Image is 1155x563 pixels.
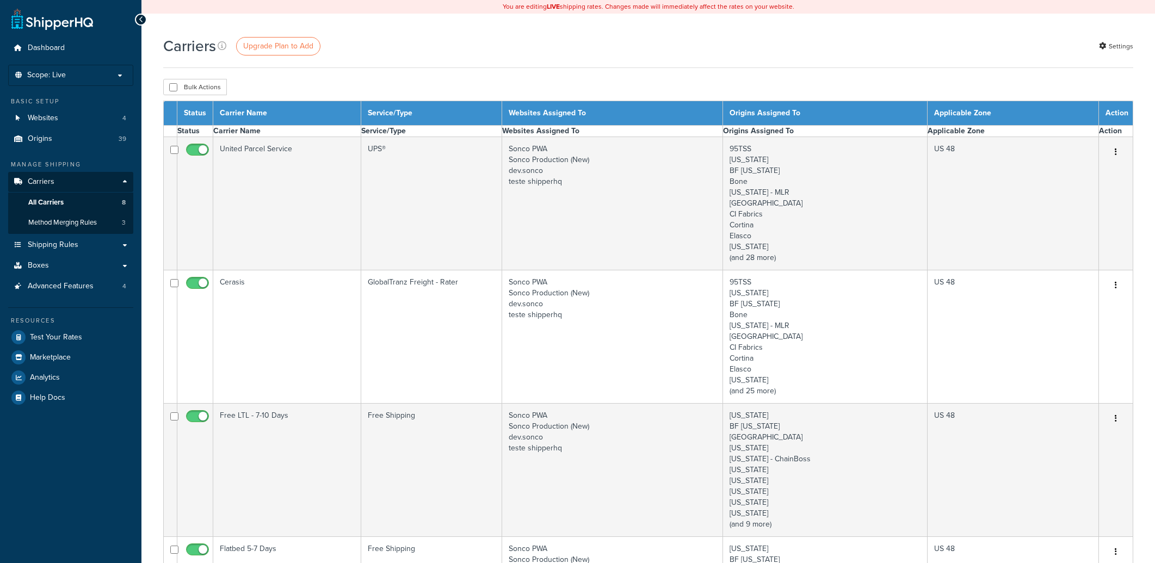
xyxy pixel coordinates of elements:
a: Websites 4 [8,108,133,128]
span: Shipping Rules [28,240,78,250]
div: Basic Setup [8,97,133,106]
td: [US_STATE] BF [US_STATE] [GEOGRAPHIC_DATA] [US_STATE] [US_STATE] - ChainBoss [US_STATE] [US_STATE... [722,404,927,537]
span: Scope: Live [27,71,66,80]
span: Origins [28,134,52,144]
th: Service/Type [361,101,502,126]
span: Help Docs [30,393,65,403]
a: Carriers [8,172,133,192]
li: Advanced Features [8,276,133,296]
th: Websites Assigned To [502,126,722,137]
li: Carriers [8,172,133,234]
a: ShipperHQ Home [11,8,93,30]
td: GlobalTranz Freight - Rater [361,270,502,404]
th: Action [1099,126,1133,137]
div: Resources [8,316,133,325]
th: Service/Type [361,126,502,137]
a: Origins 39 [8,129,133,149]
th: Carrier Name [213,126,361,137]
a: Test Your Rates [8,327,133,347]
th: Origins Assigned To [722,126,927,137]
td: Cerasis [213,270,361,404]
td: Free Shipping [361,404,502,537]
a: Help Docs [8,388,133,407]
a: Marketplace [8,348,133,367]
h1: Carriers [163,35,216,57]
a: Upgrade Plan to Add [236,37,320,55]
th: Status [177,126,213,137]
span: 4 [122,282,126,291]
li: Origins [8,129,133,149]
span: Carriers [28,177,54,187]
b: LIVE [547,2,560,11]
span: Boxes [28,261,49,270]
td: Sonco PWA Sonco Production (New) dev.sonco teste shipperhq [502,137,722,270]
span: 39 [119,134,126,144]
button: Bulk Actions [163,79,227,95]
th: Origins Assigned To [722,101,927,126]
th: Websites Assigned To [502,101,722,126]
th: Action [1099,101,1133,126]
span: 3 [122,218,126,227]
td: Sonco PWA Sonco Production (New) dev.sonco teste shipperhq [502,404,722,537]
a: All Carriers 8 [8,193,133,213]
td: United Parcel Service [213,137,361,270]
td: Free LTL - 7-10 Days [213,404,361,537]
td: US 48 [927,137,1098,270]
th: Applicable Zone [927,101,1098,126]
td: Sonco PWA Sonco Production (New) dev.sonco teste shipperhq [502,270,722,404]
a: Shipping Rules [8,235,133,255]
span: 4 [122,114,126,123]
span: Dashboard [28,44,65,53]
span: Upgrade Plan to Add [243,40,313,52]
a: Method Merging Rules 3 [8,213,133,233]
span: Marketplace [30,353,71,362]
li: Websites [8,108,133,128]
th: Applicable Zone [927,126,1098,137]
td: US 48 [927,270,1098,404]
a: Advanced Features 4 [8,276,133,296]
a: Settings [1099,39,1133,54]
span: Websites [28,114,58,123]
td: 95TSS [US_STATE] BF [US_STATE] Bone [US_STATE] - MLR [GEOGRAPHIC_DATA] CI Fabrics Cortina Elasco ... [722,137,927,270]
li: All Carriers [8,193,133,213]
a: Analytics [8,368,133,387]
td: US 48 [927,404,1098,537]
th: Status [177,101,213,126]
a: Boxes [8,256,133,276]
li: Method Merging Rules [8,213,133,233]
th: Carrier Name [213,101,361,126]
td: UPS® [361,137,502,270]
td: 95TSS [US_STATE] BF [US_STATE] Bone [US_STATE] - MLR [GEOGRAPHIC_DATA] CI Fabrics Cortina Elasco ... [722,270,927,404]
span: Advanced Features [28,282,94,291]
span: 8 [122,198,126,207]
span: All Carriers [28,198,64,207]
div: Manage Shipping [8,160,133,169]
span: Analytics [30,373,60,382]
span: Test Your Rates [30,333,82,342]
span: Method Merging Rules [28,218,97,227]
a: Dashboard [8,38,133,58]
